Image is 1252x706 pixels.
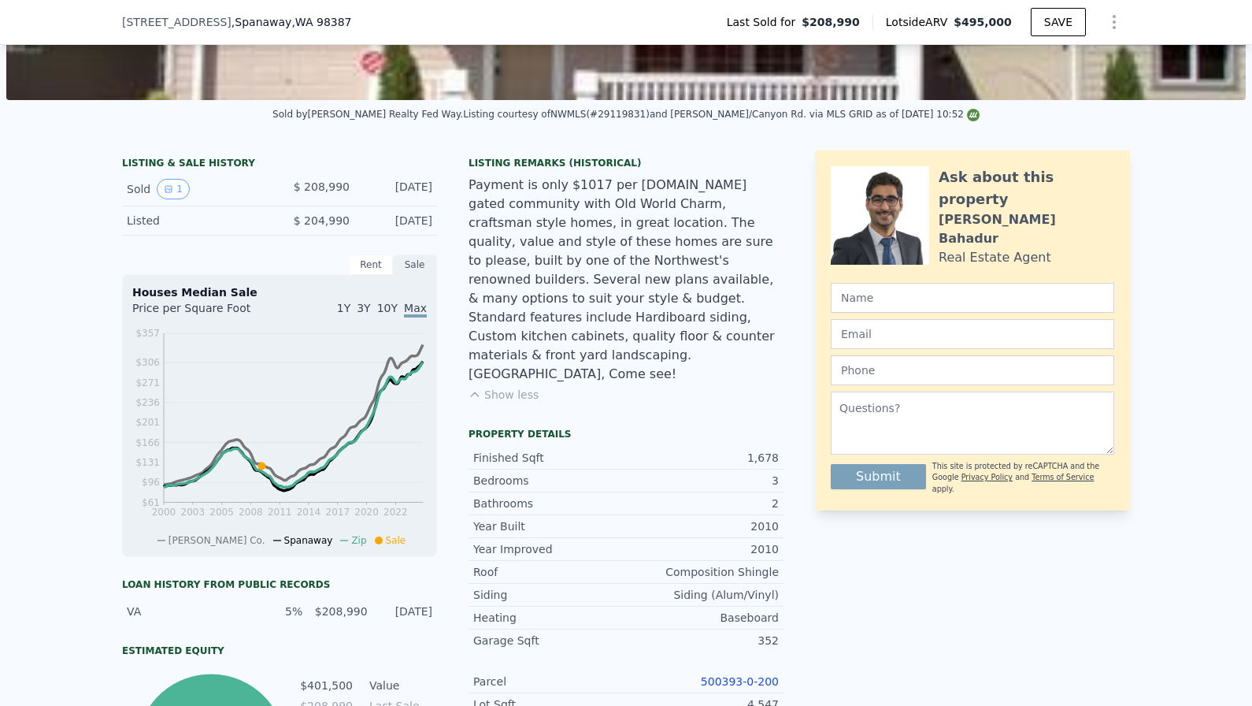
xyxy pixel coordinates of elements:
div: 3 [626,473,779,489]
tspan: $166 [135,437,160,448]
div: Listing Remarks (Historical) [469,157,783,169]
div: [DATE] [362,179,432,199]
div: Finished Sqft [473,450,626,466]
a: 500393-0-200 [701,675,779,688]
input: Name [831,283,1114,313]
span: $ 204,990 [294,214,350,227]
button: SAVE [1031,8,1086,36]
span: $ 208,990 [294,180,350,193]
tspan: $96 [142,477,160,488]
span: Lotside ARV [886,14,954,30]
div: 2010 [626,541,779,557]
span: Zip [351,535,366,546]
button: Show Options [1098,6,1130,38]
div: Estimated Equity [122,645,437,657]
span: Max [404,302,427,318]
div: 352 [626,633,779,648]
div: $208,990 [312,604,367,619]
tspan: $306 [135,357,160,368]
div: 2010 [626,518,779,534]
div: Parcel [473,674,626,689]
tspan: $357 [135,328,160,339]
span: $495,000 [954,16,1012,28]
div: Siding [473,587,626,603]
a: Privacy Policy [961,473,1013,481]
tspan: $131 [135,457,160,468]
span: [STREET_ADDRESS] [122,14,232,30]
button: Show less [469,387,539,403]
tspan: $201 [135,417,160,428]
span: Spanaway [284,535,333,546]
div: Houses Median Sale [132,284,427,300]
a: Terms of Service [1032,473,1094,481]
div: Loan history from public records [122,578,437,591]
div: [PERSON_NAME] Bahadur [939,210,1114,248]
tspan: 2020 [354,507,379,518]
div: Listing courtesy of NWMLS (#29119831) and [PERSON_NAME]/Canyon Rd. via MLS GRID as of [DATE] 10:52 [463,109,980,120]
span: Sale [386,535,406,546]
div: 2 [626,496,779,511]
div: Listed [127,213,267,229]
tspan: $271 [135,377,160,388]
span: Last Sold for [727,14,802,30]
div: Bathrooms [473,496,626,511]
span: $208,990 [802,14,860,30]
input: Phone [831,355,1114,385]
span: 1Y [337,302,350,314]
div: Year Improved [473,541,626,557]
span: , Spanaway [232,14,352,30]
div: Roof [473,564,626,580]
div: Bedrooms [473,473,626,489]
div: LISTING & SALE HISTORY [122,157,437,173]
td: $401,500 [299,677,354,694]
tspan: 2011 [268,507,292,518]
span: 3Y [357,302,370,314]
div: [DATE] [362,213,432,229]
div: Sold by [PERSON_NAME] Realty Fed Way . [272,109,463,120]
div: Real Estate Agent [939,248,1051,267]
div: Year Built [473,518,626,534]
tspan: 2014 [297,507,321,518]
div: VA [127,604,238,619]
div: Baseboard [626,610,779,626]
tspan: $236 [135,397,160,408]
div: Rent [349,255,393,275]
button: Submit [831,464,926,489]
span: [PERSON_NAME] Co. [169,535,265,546]
button: View historical data [157,179,190,199]
div: Garage Sqft [473,633,626,648]
div: 1,678 [626,450,779,466]
div: Heating [473,610,626,626]
div: Payment is only $1017 per [DOMAIN_NAME] gated community with Old World Charm, craftsman style hom... [469,176,783,384]
span: , WA 98387 [291,16,351,28]
tspan: $61 [142,497,160,508]
div: Property details [469,428,783,440]
div: Sale [393,255,437,275]
tspan: 2017 [326,507,350,518]
div: This site is protected by reCAPTCHA and the Google and apply. [932,461,1114,495]
tspan: 2022 [383,507,408,518]
td: Value [366,677,437,694]
input: Email [831,319,1114,349]
div: 5% [247,604,302,619]
tspan: 2000 [152,507,176,518]
tspan: 2003 [181,507,206,518]
div: Siding (Alum/Vinyl) [626,587,779,603]
div: Composition Shingle [626,564,779,580]
div: Price per Square Foot [132,300,280,325]
span: 10Y [377,302,398,314]
div: Sold [127,179,267,199]
img: NWMLS Logo [967,109,980,121]
div: [DATE] [377,604,432,619]
tspan: 2008 [239,507,263,518]
div: Ask about this property [939,166,1114,210]
tspan: 2005 [209,507,234,518]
